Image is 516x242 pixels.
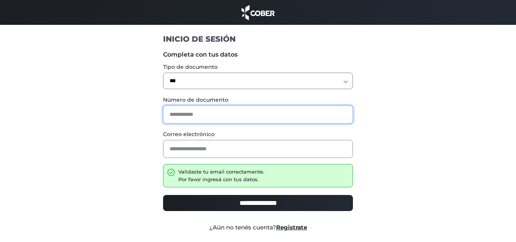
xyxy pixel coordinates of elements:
[157,223,359,232] div: ¿Aún no tenés cuenta?
[178,168,264,183] div: Validaste tu email correctamente. Por favor ingresá con tus datos.
[276,224,307,231] a: Registrate
[163,63,353,71] label: Tipo de documento
[163,34,353,44] h1: INICIO DE SESIÓN
[163,50,353,59] label: Completa con tus datos
[163,96,353,104] label: Número de documento
[239,4,277,21] img: cober_marca.png
[163,130,353,138] label: Correo electrónico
